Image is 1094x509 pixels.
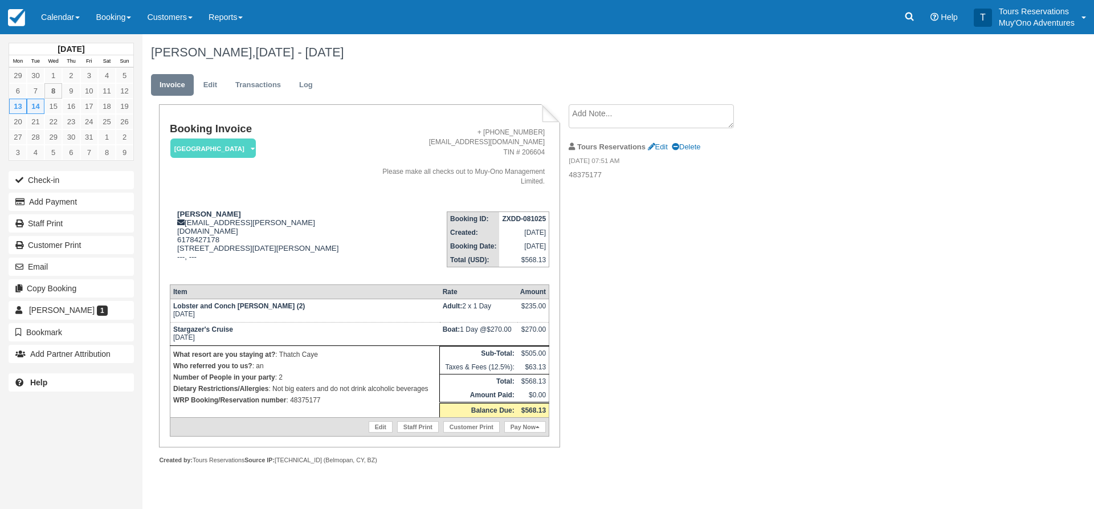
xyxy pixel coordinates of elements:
[170,139,256,158] em: [GEOGRAPHIC_DATA]
[27,99,44,114] a: 14
[9,345,134,363] button: Add Partner Attribution
[62,68,80,83] a: 2
[520,302,546,319] div: $235.00
[44,145,62,160] a: 5
[443,421,500,433] a: Customer Print
[9,114,27,129] a: 20
[447,253,500,267] th: Total (USD):
[98,114,116,129] a: 25
[569,156,761,169] em: [DATE] 07:51 AM
[98,129,116,145] a: 1
[29,306,95,315] span: [PERSON_NAME]
[44,83,62,99] a: 8
[44,129,62,145] a: 29
[173,351,275,359] strong: What resort are you staying at?
[98,68,116,83] a: 4
[291,74,321,96] a: Log
[9,145,27,160] a: 3
[173,385,268,393] strong: Dietary Restrictions/Allergies
[648,142,668,151] a: Edit
[9,301,134,319] a: [PERSON_NAME] 1
[173,360,436,372] p: : an
[9,99,27,114] a: 13
[173,383,436,394] p: : Not big eaters and do not drink alcoholic beverages
[98,99,116,114] a: 18
[520,325,546,343] div: $270.00
[440,323,517,346] td: 1 Day @
[27,55,44,68] th: Tue
[517,374,549,389] td: $568.13
[116,145,133,160] a: 9
[116,83,133,99] a: 12
[98,55,116,68] th: Sat
[98,145,116,160] a: 8
[195,74,226,96] a: Edit
[62,83,80,99] a: 9
[170,138,252,159] a: [GEOGRAPHIC_DATA]
[44,55,62,68] th: Wed
[499,226,549,239] td: [DATE]
[173,325,233,333] strong: Stargazer's Cruise
[9,323,134,341] button: Bookmark
[62,129,80,145] a: 30
[999,6,1075,17] p: Tours Reservations
[999,17,1075,28] p: Muy'Ono Adventures
[80,68,98,83] a: 3
[9,55,27,68] th: Mon
[80,145,98,160] a: 7
[443,302,463,310] strong: Adult
[255,45,344,59] span: [DATE] - [DATE]
[27,114,44,129] a: 21
[116,99,133,114] a: 19
[173,373,275,381] strong: Number of People in your party
[170,323,439,346] td: [DATE]
[173,362,252,370] strong: Who referred you to us?
[177,210,241,218] strong: [PERSON_NAME]
[440,388,517,403] th: Amount Paid:
[44,114,62,129] a: 22
[440,403,517,418] th: Balance Due:
[499,253,549,267] td: $568.13
[397,421,439,433] a: Staff Print
[521,406,546,414] strong: $568.13
[173,396,286,404] strong: WRP Booking/Reservation number
[98,83,116,99] a: 11
[80,55,98,68] th: Fri
[170,123,364,135] h1: Booking Invoice
[517,347,549,361] td: $505.00
[9,214,134,233] a: Staff Print
[9,236,134,254] a: Customer Print
[116,114,133,129] a: 26
[30,378,47,387] b: Help
[502,215,546,223] strong: ZXDD-081025
[27,145,44,160] a: 4
[116,68,133,83] a: 5
[173,349,436,360] p: : Thatch Caye
[440,285,517,299] th: Rate
[80,99,98,114] a: 17
[369,421,393,433] a: Edit
[440,374,517,389] th: Total:
[173,302,305,310] strong: Lobster and Conch [PERSON_NAME] (2)
[173,394,436,406] p: : 48375177
[517,388,549,403] td: $0.00
[170,210,364,275] div: [EMAIL_ADDRESS][PERSON_NAME][DOMAIN_NAME] 6178427178 [STREET_ADDRESS][DATE][PERSON_NAME] ---, ---
[930,13,938,21] i: Help
[151,74,194,96] a: Invoice
[941,13,958,22] span: Help
[159,457,193,463] strong: Created by:
[159,456,560,465] div: Tours Reservations [TECHNICAL_ID] (Belmopan, CY, BZ)
[672,142,700,151] a: Delete
[58,44,84,54] strong: [DATE]
[369,128,545,186] address: + [PHONE_NUMBER] [EMAIL_ADDRESS][DOMAIN_NAME] TIN # 206604 Please make all checks out to Muy-Ono ...
[9,171,134,189] button: Check-in
[62,145,80,160] a: 6
[440,299,517,323] td: 2 x 1 Day
[173,372,436,383] p: : 2
[577,142,646,151] strong: Tours Reservations
[569,170,761,181] p: 48375177
[504,421,546,433] a: Pay Now
[244,457,275,463] strong: Source IP:
[8,9,25,26] img: checkfront-main-nav-mini-logo.png
[447,239,500,253] th: Booking Date:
